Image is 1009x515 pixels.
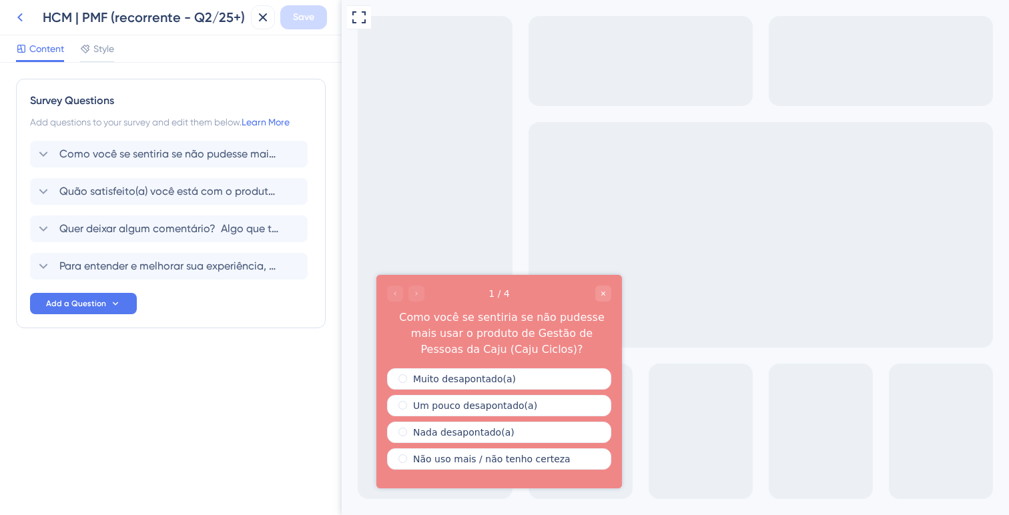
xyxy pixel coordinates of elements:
[59,146,280,162] span: Como você se sentiria se não pudesse mais usar o produto de Gestão de Pessoas da Caju (Caju Ciclos)?
[29,41,64,57] span: Content
[242,117,290,127] a: Learn More
[93,41,114,57] span: Style
[59,221,280,237] span: Quer deixar algum comentário? Algo que tenha ajudado bastante, ou algo que poderíamos melhorar
[59,183,280,199] span: Quão satisfeito(a) você está com o produto de Gestão de Pessoas da Caju (Ciclos) até agora?
[59,258,280,274] span: Para entender e melhorar sua experiência, podemos entrar em contato com você?
[30,293,137,314] button: Add a Question
[30,93,312,109] div: Survey Questions
[43,8,246,27] div: HCM | PMF (recorrente - Q2/25+)
[293,9,314,25] span: Save
[46,298,106,309] span: Add a Question
[35,275,280,488] iframe: UserGuiding Survey
[30,114,312,130] div: Add questions to your survey and edit them below.
[280,5,327,29] button: Save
